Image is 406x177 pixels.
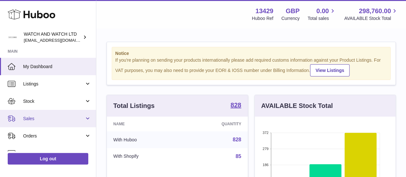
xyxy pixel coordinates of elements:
a: 0.00 Total sales [307,7,336,22]
img: internalAdmin-13429@internal.huboo.com [8,32,17,42]
td: With Huboo [107,131,183,148]
span: My Dashboard [23,64,91,70]
a: 828 [230,102,241,110]
span: Stock [23,98,84,104]
th: Quantity [183,117,247,131]
span: Listings [23,81,84,87]
strong: 828 [230,102,241,108]
span: 0.00 [316,7,329,15]
div: Currency [281,15,300,22]
a: 85 [236,154,241,159]
h3: Total Listings [113,102,155,110]
a: View Listings [310,64,350,76]
a: 298,760.00 AVAILABLE Stock Total [344,7,398,22]
text: 372 [263,131,268,135]
strong: Notice [115,50,387,57]
a: 828 [233,137,241,142]
span: Sales [23,116,84,122]
h3: AVAILABLE Stock Total [261,102,333,110]
div: WATCH AND WATCH LTD [24,31,82,43]
strong: 13429 [255,7,273,15]
strong: GBP [286,7,299,15]
a: Log out [8,153,88,164]
th: Name [107,117,183,131]
text: 186 [263,163,268,167]
span: [EMAIL_ADDRESS][DOMAIN_NAME] [24,38,94,43]
span: Orders [23,133,84,139]
span: 298,760.00 [359,7,391,15]
td: With Shopify [107,148,183,165]
div: Huboo Ref [252,15,273,22]
span: AVAILABLE Stock Total [344,15,398,22]
span: Total sales [307,15,336,22]
span: Usage [23,150,91,156]
text: 279 [263,147,268,151]
div: If you're planning on sending your products internationally please add required customs informati... [115,57,387,76]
